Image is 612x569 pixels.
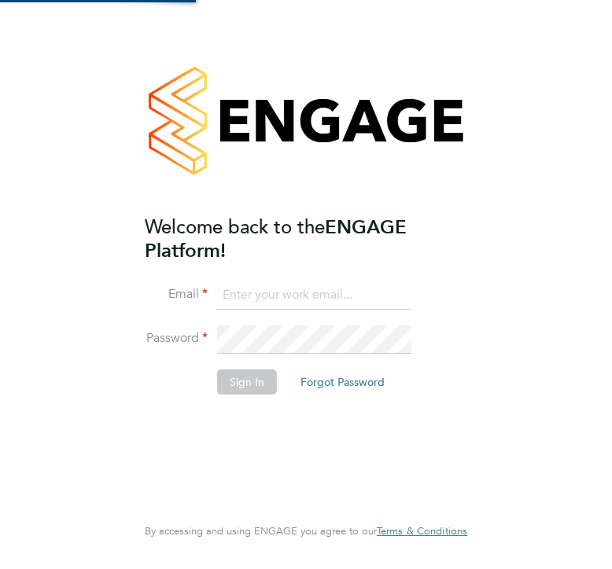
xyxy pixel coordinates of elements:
[145,215,325,239] span: Welcome back to the
[288,369,397,395] button: Forgot Password
[145,286,208,303] label: Email
[145,215,452,262] h2: ENGAGE Platform!
[145,330,208,347] label: Password
[217,369,277,395] button: Sign In
[217,281,411,310] input: Enter your work email...
[377,525,467,538] a: Terms & Conditions
[145,524,467,538] span: By accessing and using ENGAGE you agree to our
